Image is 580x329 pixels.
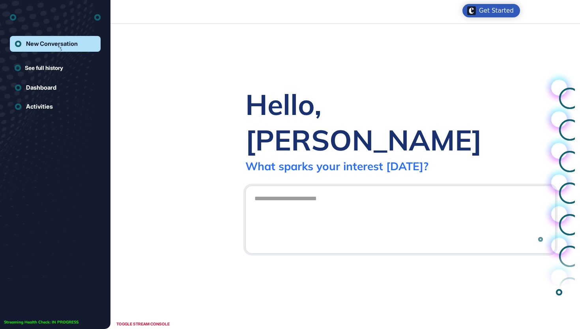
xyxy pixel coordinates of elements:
div: What sparks your interest [DATE]? [245,159,428,173]
div: Get Started [479,7,514,15]
a: New Conversation [10,36,101,52]
a: Activities [10,99,101,115]
a: Dashboard [10,80,101,96]
div: Open Get Started checklist [462,4,520,17]
a: See full history [15,64,101,72]
div: New Conversation [26,40,78,47]
div: entrapeer-logo [10,11,16,24]
div: Dashboard [26,84,56,91]
img: launcher-image-alternative-text [467,6,476,15]
div: Hello, [PERSON_NAME] [245,86,556,158]
div: TOGGLE STREAM CONSOLE [114,319,172,329]
div: Activities [26,103,53,110]
span: See full history [25,64,63,72]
